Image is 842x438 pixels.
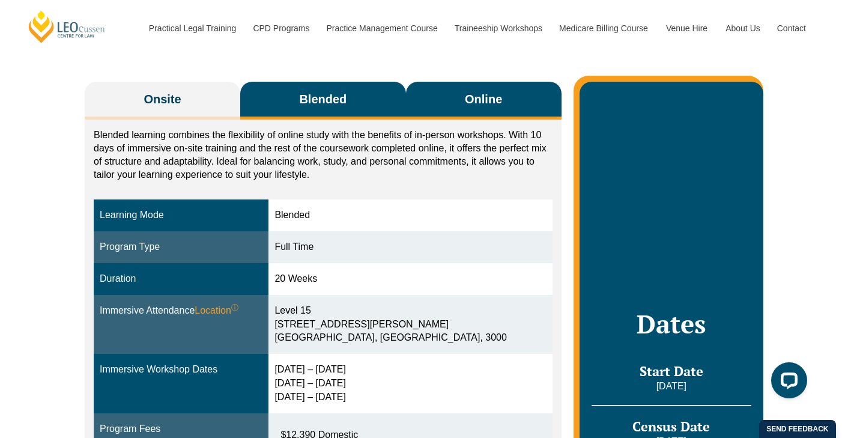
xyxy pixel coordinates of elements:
div: Learning Mode [100,208,262,222]
a: Practice Management Course [318,2,446,54]
span: Blended [299,91,347,108]
div: Immersive Workshop Dates [100,363,262,377]
div: Program Fees [100,422,262,436]
span: Location [195,304,238,318]
a: About Us [716,2,768,54]
div: Level 15 [STREET_ADDRESS][PERSON_NAME] [GEOGRAPHIC_DATA], [GEOGRAPHIC_DATA], 3000 [274,304,546,345]
p: [DATE] [592,380,751,393]
div: [DATE] – [DATE] [DATE] – [DATE] [DATE] – [DATE] [274,363,546,404]
div: Immersive Attendance [100,304,262,318]
span: Onsite [144,91,181,108]
div: 20 Weeks [274,272,546,286]
a: Practical Legal Training [140,2,244,54]
div: Full Time [274,240,546,254]
div: Duration [100,272,262,286]
a: CPD Programs [244,2,317,54]
a: Medicare Billing Course [550,2,657,54]
p: Blended learning combines the flexibility of online study with the benefits of in-person workshop... [94,129,553,181]
a: [PERSON_NAME] Centre for Law [27,10,107,44]
h2: Dates [592,309,751,339]
sup: ⓘ [231,303,238,312]
span: Start Date [640,362,703,380]
span: Census Date [632,418,710,435]
span: Online [465,91,502,108]
div: Program Type [100,240,262,254]
a: Traineeship Workshops [446,2,550,54]
a: Contact [768,2,815,54]
a: Venue Hire [657,2,716,54]
iframe: LiveChat chat widget [762,357,812,408]
div: Blended [274,208,546,222]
